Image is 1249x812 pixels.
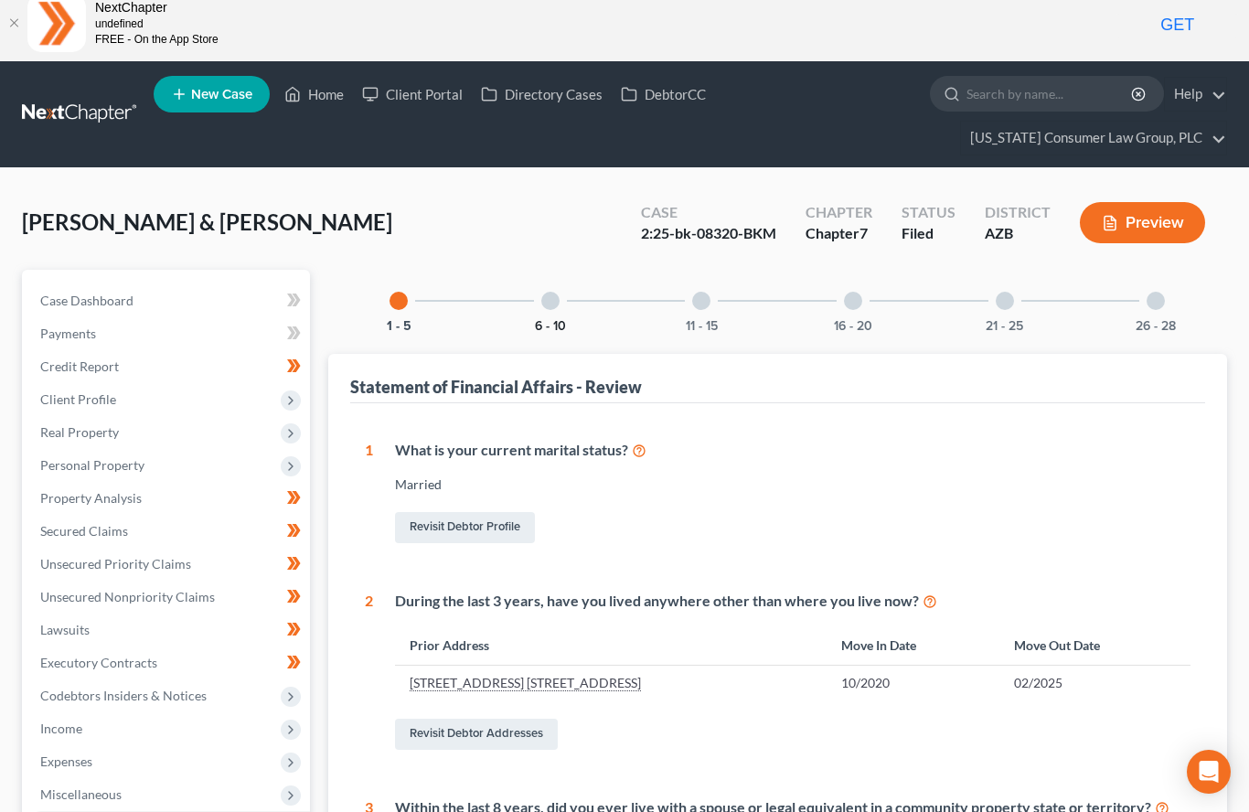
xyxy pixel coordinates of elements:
[985,202,1051,223] div: District
[395,591,1191,612] div: During the last 3 years, have you lived anywhere other than where you live now?
[40,326,96,341] span: Payments
[22,208,392,235] span: [PERSON_NAME] & [PERSON_NAME]
[40,293,133,308] span: Case Dashboard
[535,320,566,333] button: 6 - 10
[1115,14,1240,37] a: GET
[966,77,1134,111] input: Search by name...
[275,78,353,111] a: Home
[827,666,999,700] td: 10/2020
[859,224,868,241] span: 7
[191,88,252,101] span: New Case
[26,548,310,581] a: Unsecured Priority Claims
[686,320,718,333] button: 11 - 15
[999,625,1190,665] th: Move Out Date
[95,16,219,32] div: undefined
[26,317,310,350] a: Payments
[387,320,411,333] button: 1 - 5
[1160,16,1194,34] span: GET
[395,440,1191,461] div: What is your current marital status?
[40,358,119,374] span: Credit Report
[40,457,144,473] span: Personal Property
[472,78,612,111] a: Directory Cases
[641,223,776,244] div: 2:25-bk-08320-BKM
[26,515,310,548] a: Secured Claims
[40,490,142,506] span: Property Analysis
[999,666,1190,700] td: 02/2025
[40,753,92,769] span: Expenses
[806,223,872,244] div: Chapter
[26,284,310,317] a: Case Dashboard
[641,202,776,223] div: Case
[1165,78,1226,111] a: Help
[26,646,310,679] a: Executory Contracts
[902,202,955,223] div: Status
[26,482,310,515] a: Property Analysis
[40,391,116,407] span: Client Profile
[40,556,191,572] span: Unsecured Priority Claims
[985,223,1051,244] div: AZB
[1136,320,1176,333] button: 26 - 28
[40,523,128,539] span: Secured Claims
[612,78,715,111] a: DebtorCC
[827,625,999,665] th: Move In Date
[26,614,310,646] a: Lawsuits
[986,320,1023,333] button: 21 - 25
[961,122,1226,155] a: [US_STATE] Consumer Law Group, PLC
[40,622,90,637] span: Lawsuits
[40,655,157,670] span: Executory Contracts
[40,589,215,604] span: Unsecured Nonpriority Claims
[1080,202,1205,243] button: Preview
[395,512,535,543] a: Revisit Debtor Profile
[902,223,955,244] div: Filed
[26,581,310,614] a: Unsecured Nonpriority Claims
[40,721,82,736] span: Income
[834,320,872,333] button: 16 - 20
[350,376,642,398] div: Statement of Financial Affairs - Review
[395,625,827,665] th: Prior Address
[40,786,122,802] span: Miscellaneous
[395,719,558,750] a: Revisit Debtor Addresses
[353,78,472,111] a: Client Portal
[26,350,310,383] a: Credit Report
[395,475,1191,494] div: Married
[95,32,219,48] div: FREE - On the App Store
[1187,750,1231,794] div: Open Intercom Messenger
[806,202,872,223] div: Chapter
[365,591,373,753] div: 2
[365,440,373,547] div: 1
[40,688,207,703] span: Codebtors Insiders & Notices
[40,424,119,440] span: Real Property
